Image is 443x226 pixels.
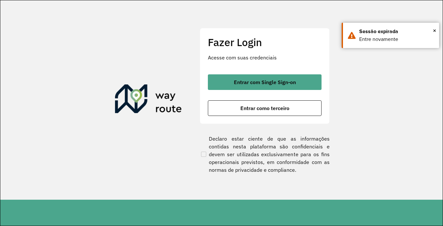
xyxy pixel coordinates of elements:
[359,28,434,35] div: Sessão expirada
[359,35,434,43] div: Entre novamente
[234,80,296,85] span: Entrar com Single Sign-on
[208,36,322,48] h2: Fazer Login
[433,26,436,35] span: ×
[208,74,322,90] button: button
[200,135,330,174] label: Declaro estar ciente de que as informações contidas nesta plataforma são confidenciais e devem se...
[208,100,322,116] button: button
[433,26,436,35] button: Close
[240,106,289,111] span: Entrar como terceiro
[208,54,322,61] p: Acesse com suas credenciais
[115,84,182,116] img: Roteirizador AmbevTech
